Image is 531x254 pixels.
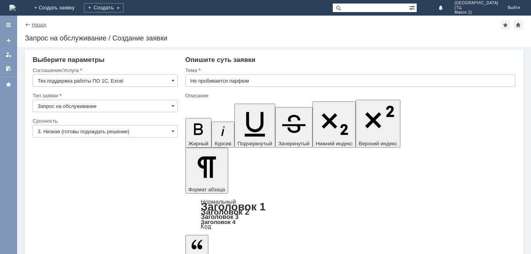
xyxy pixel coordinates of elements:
a: Код [201,223,211,230]
span: Макси 2) [454,10,498,15]
a: Заголовок 2 [201,207,250,216]
img: logo [9,5,16,11]
div: Описание [185,93,514,98]
button: Подчеркнутый [234,104,275,148]
a: Заголовок 3 [201,213,239,220]
a: Назад [32,22,46,28]
a: Мои заявки [2,48,15,61]
a: Перейти на домашнюю страницу [9,5,16,11]
div: Тема [185,68,514,73]
a: Создать заявку [2,34,15,47]
span: Подчеркнутый [238,141,272,146]
span: Курсив [215,141,231,146]
div: Сделать домашней страницей [514,20,523,30]
a: Заголовок 1 [201,201,266,213]
span: Расширенный поиск [409,4,417,11]
div: Срочность [33,118,176,123]
span: Зачеркнутый [278,141,309,146]
div: Формат абзаца [185,199,515,229]
button: Верхний индекс [356,100,400,148]
div: Тип заявки [33,93,176,98]
span: Формат абзаца [189,187,225,192]
button: Формат абзаца [185,148,228,194]
a: Заголовок 4 [201,219,236,225]
button: Зачеркнутый [275,107,313,148]
span: Нижний индекс [316,141,353,146]
div: Добавить в избранное [501,20,510,30]
div: Создать [84,3,124,12]
span: [GEOGRAPHIC_DATA] [454,1,498,5]
button: Нижний индекс [313,101,356,148]
span: (ТЦ [454,5,498,10]
button: Жирный [185,118,212,148]
div: Запрос на обслуживание / Создание заявки [25,34,523,42]
button: Курсив [211,122,234,148]
a: Нормальный [201,198,236,205]
span: Выберите параметры [33,56,105,64]
span: Верхний индекс [359,141,397,146]
div: Соглашение/Услуга [33,68,176,73]
a: Мои согласования [2,62,15,75]
span: Жирный [189,141,209,146]
span: Опишите суть заявки [185,56,256,64]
